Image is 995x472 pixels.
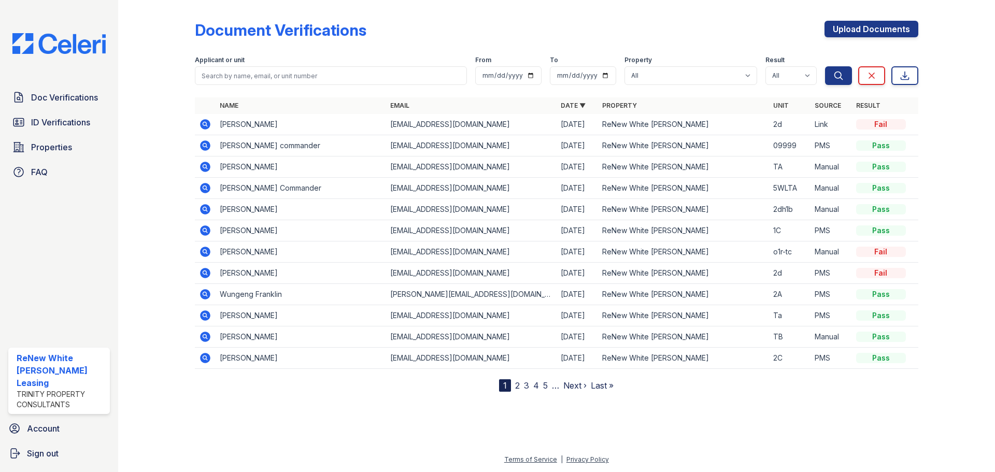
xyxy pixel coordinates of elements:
td: Link [811,114,852,135]
div: Fail [856,268,906,278]
td: [PERSON_NAME] commander [216,135,386,156]
td: [PERSON_NAME] Commander [216,178,386,199]
td: 09999 [769,135,811,156]
td: ReNew White [PERSON_NAME] [598,284,769,305]
span: … [552,379,559,392]
a: ID Verifications [8,112,110,133]
a: Property [602,102,637,109]
a: FAQ [8,162,110,182]
td: [EMAIL_ADDRESS][DOMAIN_NAME] [386,114,557,135]
a: Last » [591,380,614,391]
a: Name [220,102,238,109]
td: [PERSON_NAME] [216,326,386,348]
td: [EMAIL_ADDRESS][DOMAIN_NAME] [386,326,557,348]
div: Fail [856,119,906,130]
td: [PERSON_NAME] [216,199,386,220]
div: Pass [856,310,906,321]
div: Trinity Property Consultants [17,389,106,410]
td: Ta [769,305,811,326]
input: Search by name, email, or unit number [195,66,467,85]
span: ID Verifications [31,116,90,128]
a: 5 [543,380,548,391]
td: [DATE] [557,326,598,348]
div: Pass [856,183,906,193]
td: [DATE] [557,156,598,178]
td: [EMAIL_ADDRESS][DOMAIN_NAME] [386,263,557,284]
td: 2d [769,263,811,284]
a: Account [4,418,114,439]
label: From [475,56,491,64]
td: Manual [811,326,852,348]
td: ReNew White [PERSON_NAME] [598,178,769,199]
a: Next › [563,380,587,391]
td: PMS [811,263,852,284]
td: ReNew White [PERSON_NAME] [598,114,769,135]
a: 4 [533,380,539,391]
td: [PERSON_NAME] [216,241,386,263]
td: [DATE] [557,263,598,284]
a: Properties [8,137,110,158]
td: ReNew White [PERSON_NAME] [598,135,769,156]
a: 3 [524,380,529,391]
td: ReNew White [PERSON_NAME] [598,348,769,369]
div: Pass [856,162,906,172]
td: ReNew White [PERSON_NAME] [598,241,769,263]
a: Unit [773,102,789,109]
div: Pass [856,204,906,214]
td: [DATE] [557,305,598,326]
div: Pass [856,140,906,151]
td: PMS [811,135,852,156]
div: ReNew White [PERSON_NAME] Leasing [17,352,106,389]
label: To [550,56,558,64]
td: PMS [811,348,852,369]
td: [DATE] [557,284,598,305]
div: | [561,455,563,463]
span: Doc Verifications [31,91,98,104]
td: 2d [769,114,811,135]
a: Privacy Policy [566,455,609,463]
a: Date ▼ [561,102,586,109]
td: PMS [811,284,852,305]
td: 2A [769,284,811,305]
td: [PERSON_NAME] [216,305,386,326]
td: Manual [811,156,852,178]
td: [EMAIL_ADDRESS][DOMAIN_NAME] [386,305,557,326]
td: Manual [811,178,852,199]
td: 2dh1b [769,199,811,220]
td: [PERSON_NAME][EMAIL_ADDRESS][DOMAIN_NAME] [386,284,557,305]
td: TB [769,326,811,348]
td: [DATE] [557,114,598,135]
a: Email [390,102,409,109]
td: [DATE] [557,220,598,241]
td: Manual [811,241,852,263]
span: Properties [31,141,72,153]
td: ReNew White [PERSON_NAME] [598,199,769,220]
td: [PERSON_NAME] [216,156,386,178]
div: Document Verifications [195,21,366,39]
label: Result [765,56,785,64]
div: Pass [856,225,906,236]
td: [EMAIL_ADDRESS][DOMAIN_NAME] [386,178,557,199]
td: [EMAIL_ADDRESS][DOMAIN_NAME] [386,199,557,220]
td: 2C [769,348,811,369]
a: Sign out [4,443,114,464]
span: Sign out [27,447,59,460]
div: Pass [856,353,906,363]
td: [PERSON_NAME] [216,348,386,369]
td: 5WLTA [769,178,811,199]
td: Wungeng Franklin [216,284,386,305]
a: 2 [515,380,520,391]
td: [DATE] [557,348,598,369]
td: [DATE] [557,178,598,199]
td: [PERSON_NAME] [216,114,386,135]
div: 1 [499,379,511,392]
td: [EMAIL_ADDRESS][DOMAIN_NAME] [386,348,557,369]
td: ReNew White [PERSON_NAME] [598,326,769,348]
td: ReNew White [PERSON_NAME] [598,305,769,326]
label: Applicant or unit [195,56,245,64]
td: [EMAIL_ADDRESS][DOMAIN_NAME] [386,135,557,156]
label: Property [624,56,652,64]
div: Pass [856,289,906,299]
a: Doc Verifications [8,87,110,108]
